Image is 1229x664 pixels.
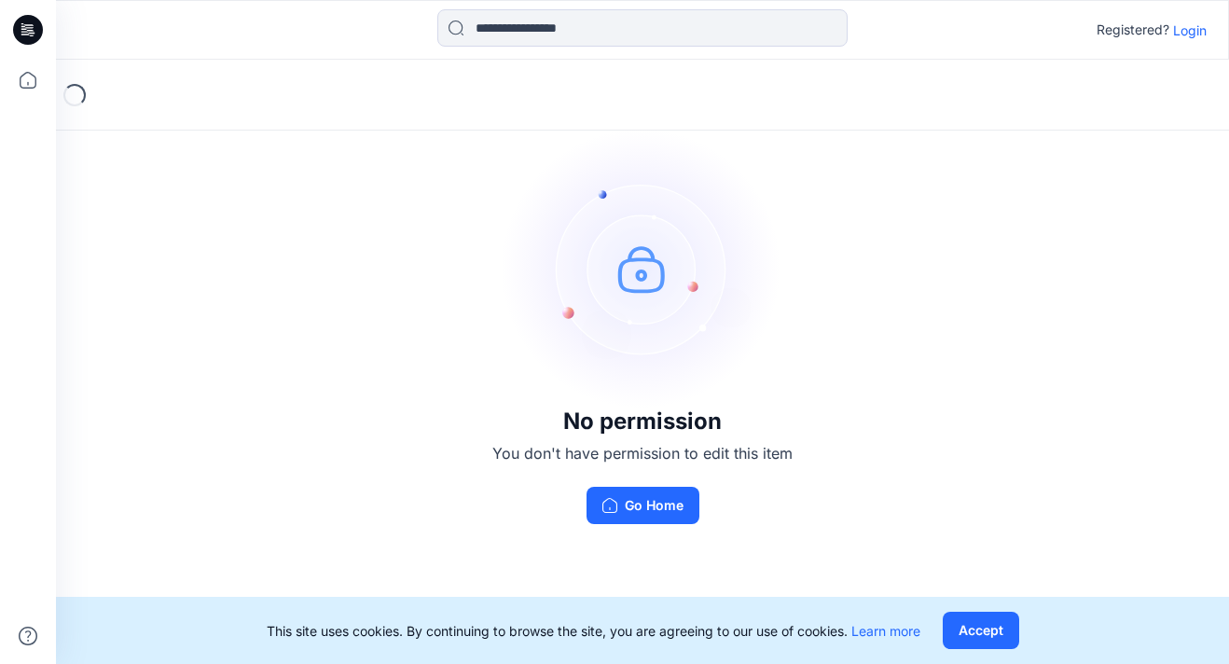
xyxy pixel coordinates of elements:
h3: No permission [492,408,793,435]
p: This site uses cookies. By continuing to browse the site, you are agreeing to our use of cookies. [267,621,920,641]
button: Go Home [587,487,699,524]
p: Login [1173,21,1207,40]
button: Accept [943,612,1019,649]
a: Learn more [851,623,920,639]
p: Registered? [1097,19,1169,41]
img: no-perm.svg [503,129,782,408]
p: You don't have permission to edit this item [492,442,793,464]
